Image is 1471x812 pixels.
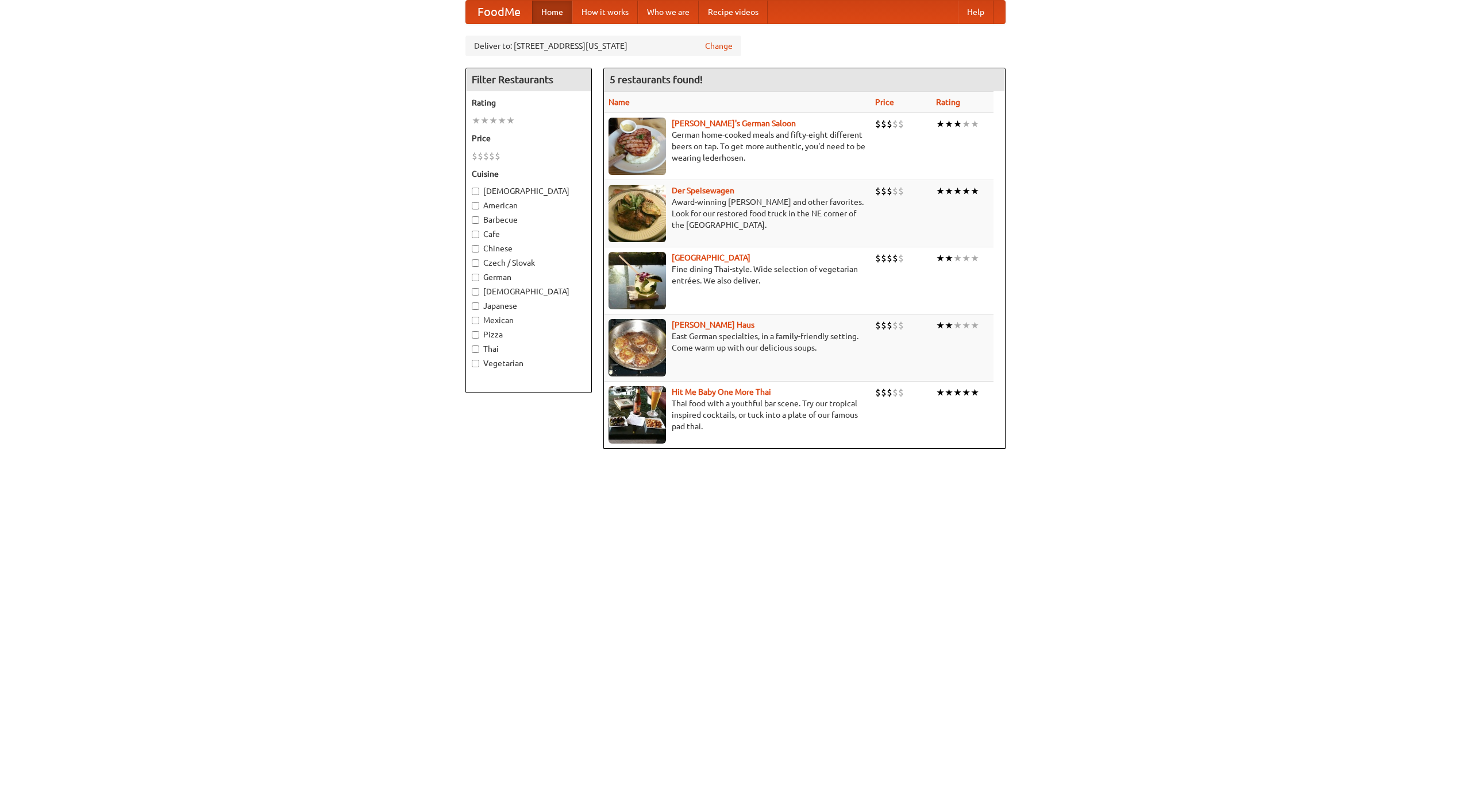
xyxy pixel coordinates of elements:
input: Cafe [472,231,479,238]
li: $ [881,386,887,399]
li: ★ [945,319,953,332]
li: $ [892,118,898,130]
li: ★ [953,386,962,399]
img: babythai.jpg [609,386,666,444]
li: ★ [962,252,971,265]
li: ★ [936,118,945,130]
a: Home [532,1,572,24]
li: ★ [953,252,962,265]
input: [DEMOGRAPHIC_DATA] [472,288,479,296]
input: Vegetarian [472,360,479,367]
li: $ [887,386,892,399]
li: ★ [936,319,945,332]
label: Chinese [472,243,586,254]
li: ★ [971,386,979,399]
h5: Rating [472,97,586,108]
li: ★ [971,252,979,265]
li: ★ [472,114,480,127]
li: $ [881,252,887,265]
li: $ [881,319,887,332]
input: [DEMOGRAPHIC_DATA] [472,188,479,195]
li: ★ [962,185,971,197]
label: American [472,200,586,211]
li: ★ [498,114,506,127]
li: $ [887,118,892,130]
a: [PERSON_NAME]'s German Saloon [672,119,796,128]
input: Japanese [472,302,479,310]
a: Change [705,40,733,52]
input: Czech / Slovak [472,259,479,267]
li: ★ [971,118,979,130]
label: Vegetarian [472,358,586,369]
label: Barbecue [472,214,586,226]
li: ★ [945,386,953,399]
li: $ [881,185,887,197]
label: Japanese [472,300,586,312]
a: How it works [572,1,638,24]
li: ★ [936,185,945,197]
input: Thai [472,345,479,353]
label: Cafe [472,228,586,240]
li: ★ [489,114,498,127]
li: $ [875,319,881,332]
ng-pluralize: 5 restaurants found! [610,74,703,85]
li: ★ [945,252,953,265]
li: $ [892,252,898,265]
input: American [472,202,479,209]
h5: Cuisine [472,168,586,180]
li: $ [892,185,898,197]
label: Pizza [472,329,586,340]
li: $ [875,185,881,197]
li: ★ [945,118,953,130]
li: ★ [962,319,971,332]
input: Chinese [472,245,479,252]
input: Pizza [472,331,479,339]
a: Who we are [638,1,699,24]
li: $ [875,252,881,265]
li: $ [483,150,489,162]
li: ★ [953,118,962,130]
li: $ [898,118,904,130]
label: [DEMOGRAPHIC_DATA] [472,185,586,197]
label: Thai [472,343,586,355]
a: Name [609,98,630,107]
p: East German specialties, in a family-friendly setting. Come warm up with our delicious soups. [609,331,866,353]
li: ★ [953,185,962,197]
li: ★ [936,252,945,265]
li: ★ [953,319,962,332]
li: $ [881,118,887,130]
li: $ [892,386,898,399]
img: esthers.jpg [609,118,666,175]
a: [PERSON_NAME] Haus [672,320,754,329]
li: $ [887,319,892,332]
h4: Filter Restaurants [466,68,591,91]
li: ★ [962,118,971,130]
li: $ [892,319,898,332]
input: Mexican [472,317,479,324]
label: Mexican [472,314,586,326]
li: $ [495,150,500,162]
a: [GEOGRAPHIC_DATA] [672,253,750,262]
li: ★ [480,114,489,127]
a: Price [875,98,894,107]
label: German [472,271,586,283]
li: ★ [971,319,979,332]
img: kohlhaus.jpg [609,319,666,376]
b: Der Speisewagen [672,186,734,195]
input: German [472,274,479,281]
li: $ [875,118,881,130]
li: ★ [971,185,979,197]
p: German home-cooked meals and fifty-eight different beers on tap. To get more authentic, you'd nee... [609,129,866,164]
a: Hit Me Baby One More Thai [672,387,771,397]
p: Award-winning [PERSON_NAME] and other favorites. Look for our restored food truck in the NE corne... [609,196,866,231]
h5: Price [472,133,586,144]
div: Deliver to: [STREET_ADDRESS][US_STATE] [465,36,741,56]
li: ★ [936,386,945,399]
a: Recipe videos [699,1,768,24]
li: $ [898,185,904,197]
a: Help [958,1,993,24]
label: [DEMOGRAPHIC_DATA] [472,286,586,297]
a: Rating [936,98,960,107]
